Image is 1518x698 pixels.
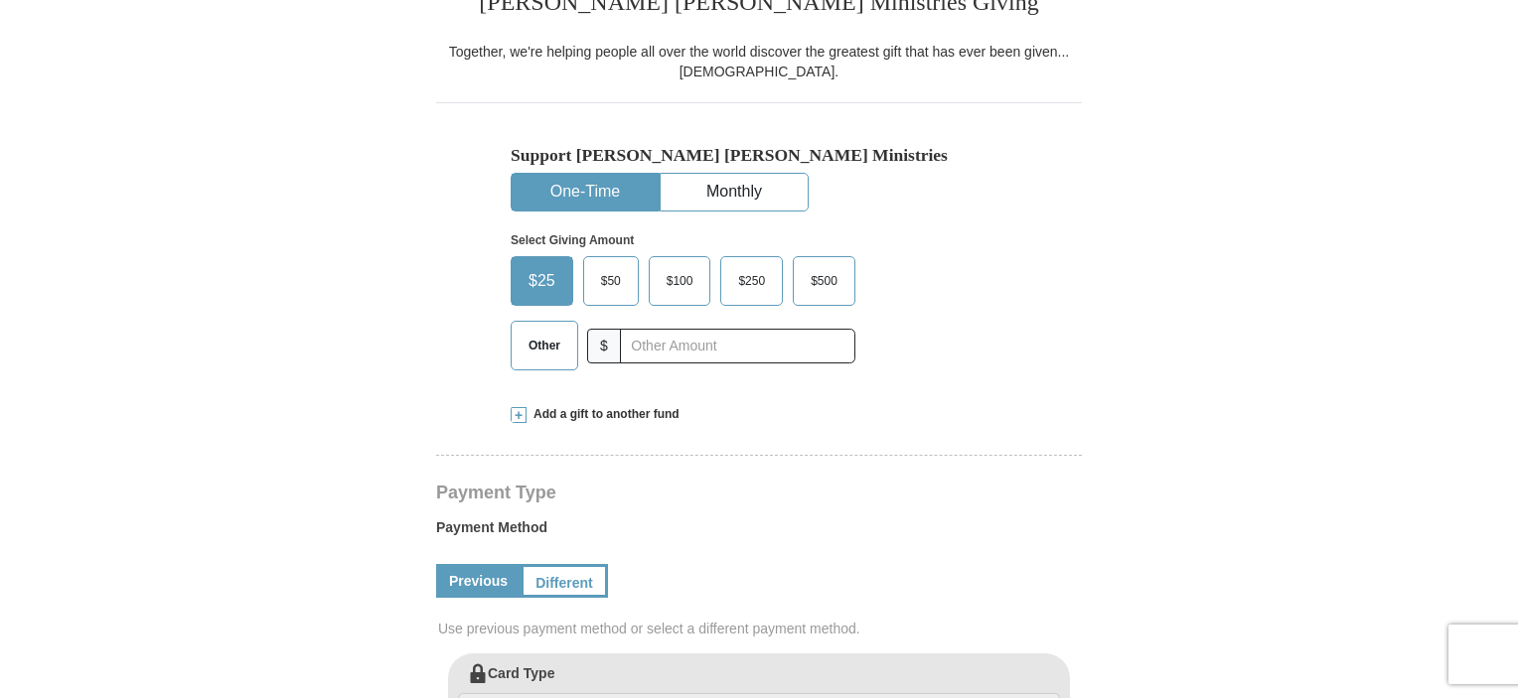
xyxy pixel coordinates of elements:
[519,331,570,360] span: Other
[657,266,703,296] span: $100
[661,174,808,210] button: Monthly
[521,564,608,598] a: Different
[436,517,1082,547] label: Payment Method
[527,406,680,423] span: Add a gift to another fund
[620,329,855,363] input: Other Amount
[438,619,1084,638] span: Use previous payment method or select a different payment method.
[512,174,659,210] button: One-Time
[511,145,1007,166] h5: Support [PERSON_NAME] [PERSON_NAME] Ministries
[591,266,631,296] span: $50
[436,42,1082,81] div: Together, we're helping people all over the world discover the greatest gift that has ever been g...
[511,233,634,247] strong: Select Giving Amount
[728,266,775,296] span: $250
[519,266,565,296] span: $25
[436,485,1082,500] h4: Payment Type
[801,266,847,296] span: $500
[436,564,521,598] a: Previous
[587,329,621,363] span: $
